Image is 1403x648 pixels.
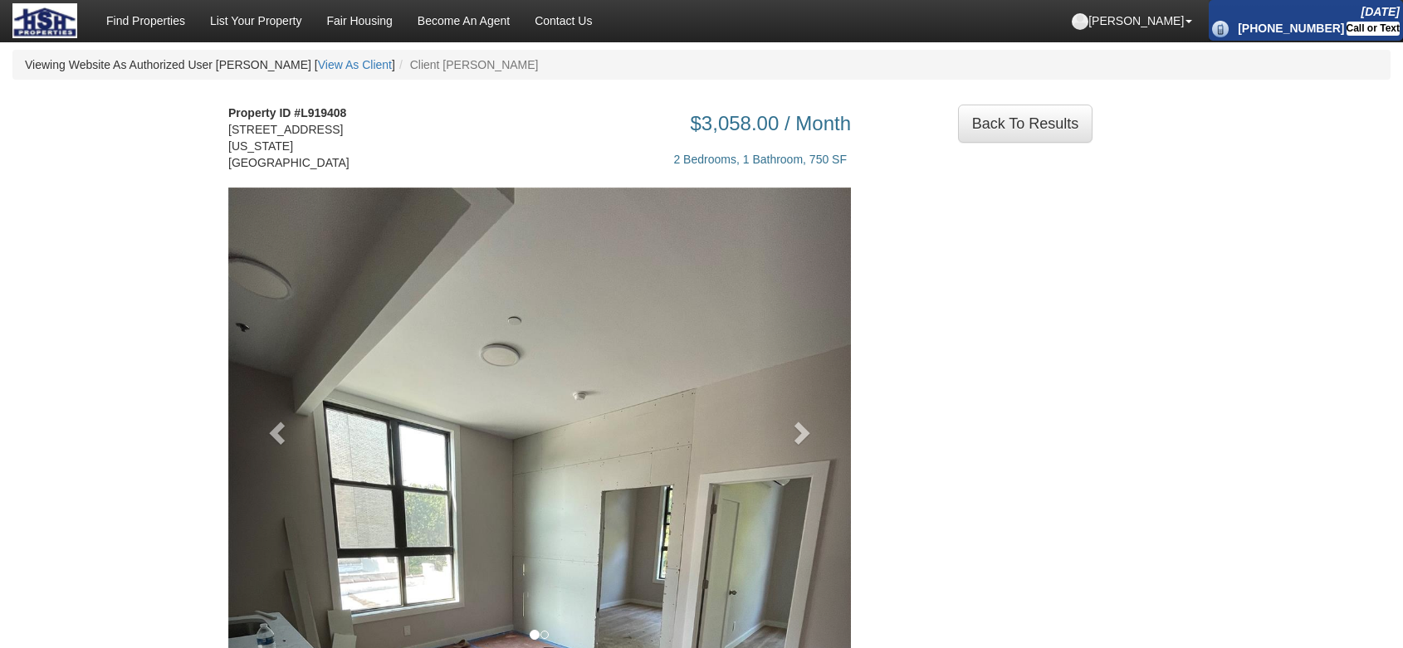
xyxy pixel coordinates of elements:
h3: $3,058.00 / Month [390,113,851,134]
a: View As Client [318,58,392,71]
i: [DATE] [1361,5,1400,18]
b: [PHONE_NUMBER] [1238,22,1344,35]
img: phone_icon.png [1212,21,1229,37]
strong: Property ID #L919408 [228,106,346,119]
address: [STREET_ADDRESS] [US_STATE][GEOGRAPHIC_DATA] [228,105,365,171]
a: Back To Results [958,105,1093,143]
div: Call or Text [1347,22,1400,36]
li: Client [PERSON_NAME] [395,56,539,73]
div: 2 Bedrooms, 1 Bathroom, 750 SF [390,134,851,168]
li: Viewing Website As Authorized User [PERSON_NAME] [ ] [25,56,395,73]
img: default-profile.png [1072,13,1088,30]
div: ... [958,105,1093,143]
